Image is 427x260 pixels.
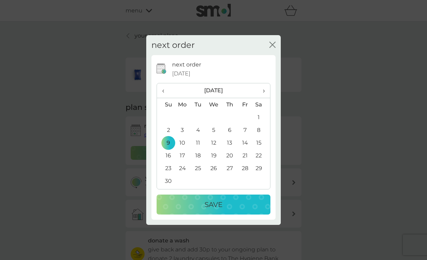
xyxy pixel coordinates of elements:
[172,60,201,69] p: next order
[175,162,190,175] td: 24
[206,162,222,175] td: 26
[157,149,175,162] td: 16
[237,162,253,175] td: 28
[205,199,222,210] p: Save
[157,162,175,175] td: 23
[222,149,237,162] td: 20
[237,124,253,136] td: 7
[190,149,206,162] td: 18
[222,124,237,136] td: 6
[190,162,206,175] td: 25
[253,136,270,149] td: 15
[190,124,206,136] td: 4
[253,149,270,162] td: 22
[206,98,222,111] th: We
[206,149,222,162] td: 19
[222,98,237,111] th: Th
[237,136,253,149] td: 14
[157,136,175,149] td: 9
[253,124,270,136] td: 8
[206,124,222,136] td: 5
[175,83,253,98] th: [DATE]
[151,40,195,50] h2: next order
[206,136,222,149] td: 12
[253,162,270,175] td: 29
[175,149,190,162] td: 17
[157,195,270,215] button: Save
[237,98,253,111] th: Fr
[157,175,175,187] td: 30
[253,98,270,111] th: Sa
[175,124,190,136] td: 3
[190,136,206,149] td: 11
[237,149,253,162] td: 21
[269,42,276,49] button: close
[175,98,190,111] th: Mo
[157,124,175,136] td: 2
[222,136,237,149] td: 13
[175,136,190,149] td: 10
[190,98,206,111] th: Tu
[162,83,169,98] span: ‹
[172,69,190,78] span: [DATE]
[157,98,175,111] th: Su
[222,162,237,175] td: 27
[253,111,270,124] td: 1
[258,83,265,98] span: ›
